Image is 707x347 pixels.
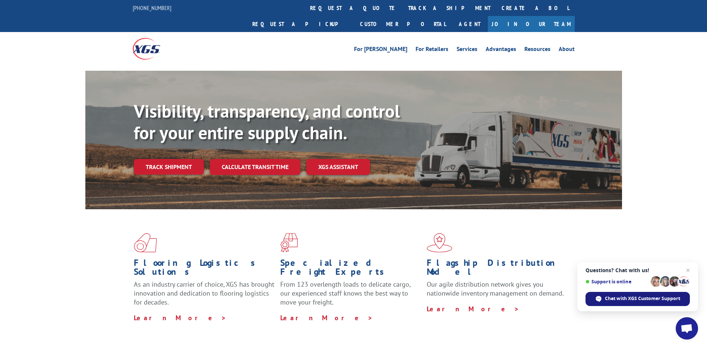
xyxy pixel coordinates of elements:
[586,279,648,284] span: Support is online
[427,258,568,280] h1: Flagship Distribution Model
[134,233,157,252] img: xgs-icon-total-supply-chain-intelligence-red
[134,99,400,144] b: Visibility, transparency, and control for your entire supply chain.
[586,267,690,273] span: Questions? Chat with us!
[280,233,298,252] img: xgs-icon-focused-on-flooring-red
[134,313,227,322] a: Learn More >
[280,258,421,280] h1: Specialized Freight Experts
[605,295,680,302] span: Chat with XGS Customer Support
[676,317,698,340] a: Open chat
[134,159,204,175] a: Track shipment
[354,16,451,32] a: Customer Portal
[133,4,171,12] a: [PHONE_NUMBER]
[354,46,407,54] a: For [PERSON_NAME]
[210,159,300,175] a: Calculate transit time
[427,305,520,313] a: Learn More >
[486,46,516,54] a: Advantages
[586,292,690,306] span: Chat with XGS Customer Support
[524,46,550,54] a: Resources
[134,280,274,306] span: As an industry carrier of choice, XGS has brought innovation and dedication to flooring logistics...
[134,258,275,280] h1: Flooring Logistics Solutions
[427,280,564,297] span: Our agile distribution network gives you nationwide inventory management on demand.
[306,159,370,175] a: XGS ASSISTANT
[427,233,452,252] img: xgs-icon-flagship-distribution-model-red
[247,16,354,32] a: Request a pickup
[280,313,373,322] a: Learn More >
[457,46,477,54] a: Services
[416,46,448,54] a: For Retailers
[488,16,575,32] a: Join Our Team
[451,16,488,32] a: Agent
[559,46,575,54] a: About
[280,280,421,313] p: From 123 overlength loads to delicate cargo, our experienced staff knows the best way to move you...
